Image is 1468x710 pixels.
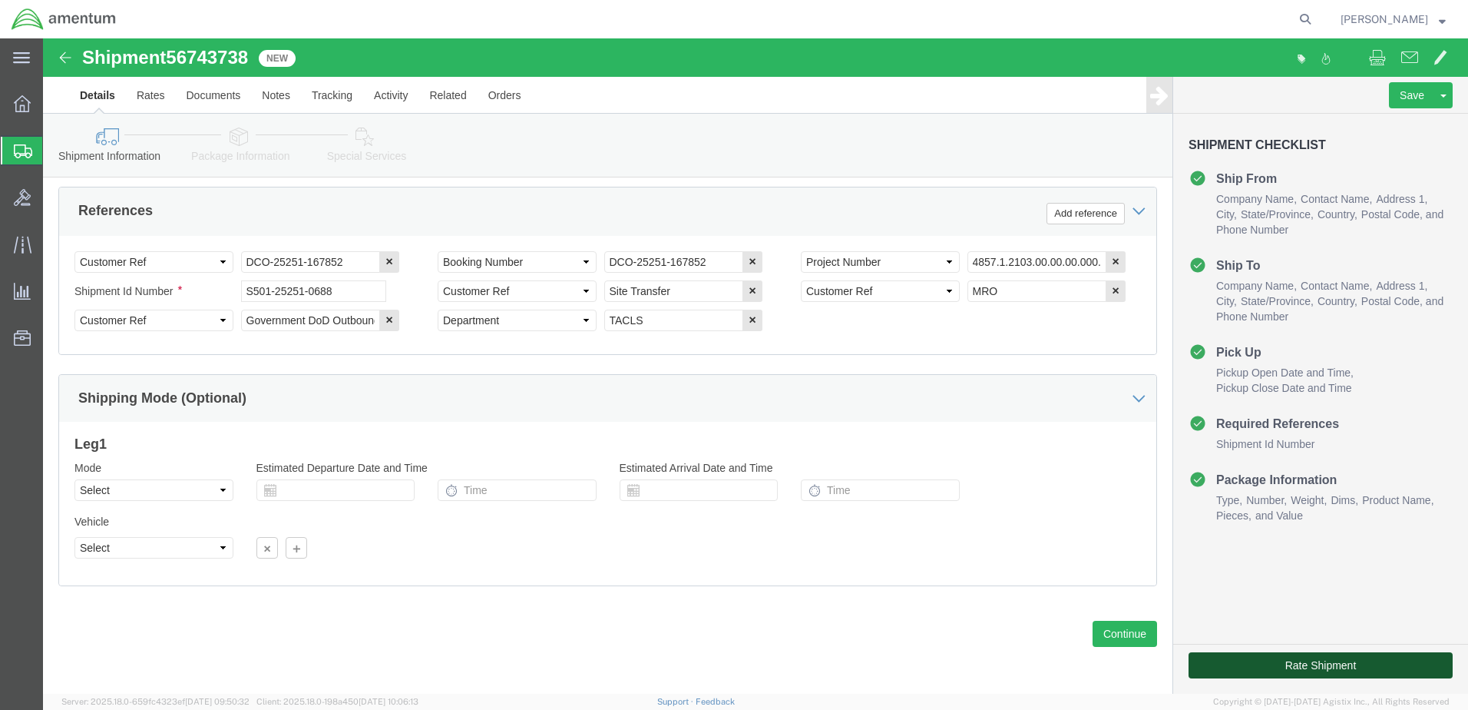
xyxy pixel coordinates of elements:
a: Support [657,697,696,706]
button: [PERSON_NAME] [1340,10,1447,28]
span: [DATE] 09:50:32 [185,697,250,706]
span: Client: 2025.18.0-198a450 [256,697,418,706]
iframe: FS Legacy Container [43,38,1468,694]
span: Chris Burnett [1341,11,1428,28]
span: Copyright © [DATE]-[DATE] Agistix Inc., All Rights Reserved [1213,695,1450,708]
span: [DATE] 10:06:13 [359,697,418,706]
span: Server: 2025.18.0-659fc4323ef [61,697,250,706]
img: logo [11,8,117,31]
a: Feedback [696,697,735,706]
